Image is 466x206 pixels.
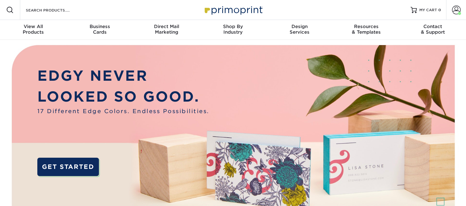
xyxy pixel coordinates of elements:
a: BusinessCards [67,20,133,40]
img: Primoprint [202,3,264,17]
a: Resources& Templates [333,20,399,40]
span: 0 [438,8,441,12]
a: GET STARTED [37,158,99,176]
a: DesignServices [266,20,333,40]
span: MY CART [419,7,437,13]
div: & Templates [333,24,399,35]
span: Business [67,24,133,29]
div: Cards [67,24,133,35]
span: Shop By [200,24,266,29]
a: Direct MailMarketing [133,20,200,40]
span: Contact [399,24,466,29]
div: Industry [200,24,266,35]
input: SEARCH PRODUCTS..... [25,6,86,14]
p: LOOKED SO GOOD. [37,86,209,107]
a: Contact& Support [399,20,466,40]
span: Resources [333,24,399,29]
div: Marketing [133,24,200,35]
p: EDGY NEVER [37,65,209,86]
div: & Support [399,24,466,35]
span: 17 Different Edge Colors. Endless Possibilities. [37,107,209,116]
span: Direct Mail [133,24,200,29]
a: Shop ByIndustry [200,20,266,40]
span: Design [266,24,333,29]
div: Services [266,24,333,35]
